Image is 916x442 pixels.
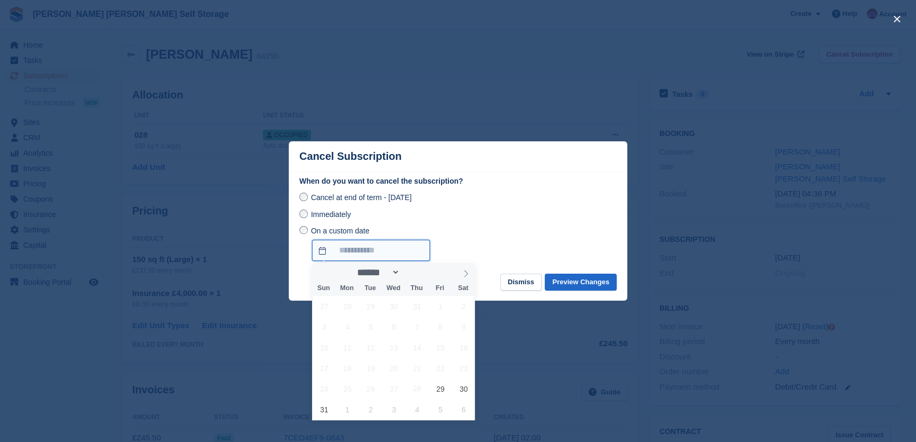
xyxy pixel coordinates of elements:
span: August 20, 2025 [383,358,404,378]
span: September 4, 2025 [407,399,427,420]
span: July 29, 2025 [360,296,381,317]
span: Cancel at end of term - [DATE] [311,193,411,202]
p: Cancel Subscription [299,150,401,163]
span: August 17, 2025 [314,358,334,378]
span: September 2, 2025 [360,399,381,420]
span: August 8, 2025 [430,317,451,337]
span: August 9, 2025 [453,317,474,337]
span: Immediately [311,210,351,219]
input: Cancel at end of term - [DATE] [299,193,308,201]
span: July 30, 2025 [383,296,404,317]
span: August 12, 2025 [360,337,381,358]
span: September 1, 2025 [337,399,358,420]
span: August 23, 2025 [453,358,474,378]
span: August 22, 2025 [430,358,451,378]
span: On a custom date [311,226,370,234]
span: August 3, 2025 [314,317,334,337]
input: On a custom date [312,240,430,261]
input: Immediately [299,210,308,218]
button: Preview Changes [545,274,617,291]
span: August 11, 2025 [337,337,358,358]
button: Dismiss [500,274,542,291]
span: August 30, 2025 [453,378,474,399]
span: August 18, 2025 [337,358,358,378]
span: August 2, 2025 [453,296,474,317]
span: August 10, 2025 [314,337,334,358]
span: Wed [382,285,405,292]
span: August 16, 2025 [453,337,474,358]
span: August 13, 2025 [383,337,404,358]
span: September 3, 2025 [383,399,404,420]
button: close [888,11,905,28]
span: September 6, 2025 [453,399,474,420]
span: July 28, 2025 [337,296,358,317]
span: Sat [452,285,475,292]
span: August 14, 2025 [407,337,427,358]
input: Year [400,267,433,278]
span: August 19, 2025 [360,358,381,378]
span: August 27, 2025 [383,378,404,399]
span: August 21, 2025 [407,358,427,378]
span: Fri [428,285,452,292]
span: August 24, 2025 [314,378,334,399]
span: August 25, 2025 [337,378,358,399]
span: August 6, 2025 [383,317,404,337]
span: July 31, 2025 [407,296,427,317]
span: August 26, 2025 [360,378,381,399]
span: August 31, 2025 [314,399,334,420]
span: August 15, 2025 [430,337,451,358]
span: August 29, 2025 [430,378,451,399]
label: When do you want to cancel the subscription? [299,176,617,187]
span: August 7, 2025 [407,317,427,337]
span: August 28, 2025 [407,378,427,399]
span: August 5, 2025 [360,317,381,337]
span: July 27, 2025 [314,296,334,317]
input: On a custom date [299,226,308,234]
span: August 1, 2025 [430,296,451,317]
span: Mon [335,285,359,292]
span: Sun [312,285,335,292]
span: August 4, 2025 [337,317,358,337]
select: Month [354,267,400,278]
span: September 5, 2025 [430,399,451,420]
span: Tue [359,285,382,292]
span: Thu [405,285,428,292]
